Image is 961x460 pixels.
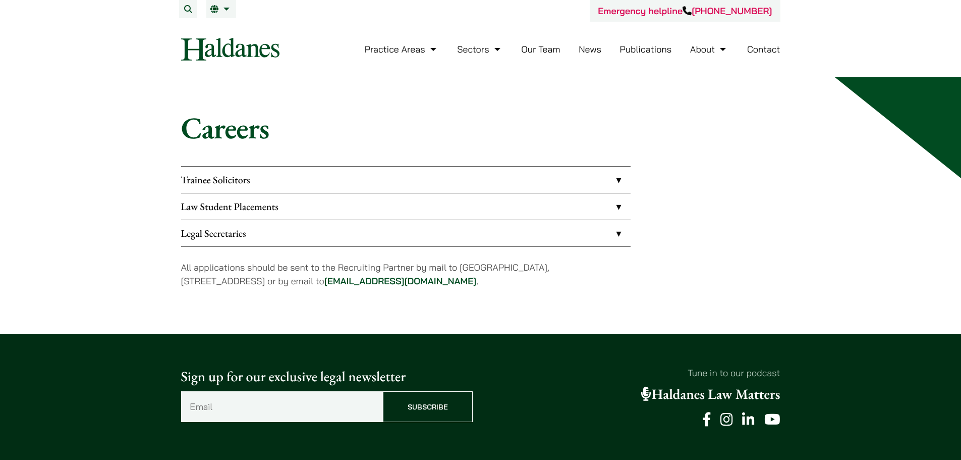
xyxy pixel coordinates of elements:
[641,385,780,403] a: Haldanes Law Matters
[324,275,477,287] a: [EMAIL_ADDRESS][DOMAIN_NAME]
[747,43,780,55] a: Contact
[181,193,631,220] a: Law Student Placements
[181,391,383,422] input: Email
[598,5,772,17] a: Emergency helpline[PHONE_NUMBER]
[383,391,473,422] input: Subscribe
[457,43,502,55] a: Sectors
[365,43,439,55] a: Practice Areas
[181,38,279,61] img: Logo of Haldanes
[210,5,232,13] a: EN
[181,167,631,193] a: Trainee Solicitors
[181,110,780,146] h1: Careers
[579,43,601,55] a: News
[620,43,672,55] a: Publications
[181,220,631,246] a: Legal Secretaries
[489,366,780,380] p: Tune in to our podcast
[690,43,728,55] a: About
[521,43,560,55] a: Our Team
[181,261,631,288] p: All applications should be sent to the Recruiting Partner by mail to [GEOGRAPHIC_DATA], [STREET_A...
[181,366,473,387] p: Sign up for our exclusive legal newsletter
